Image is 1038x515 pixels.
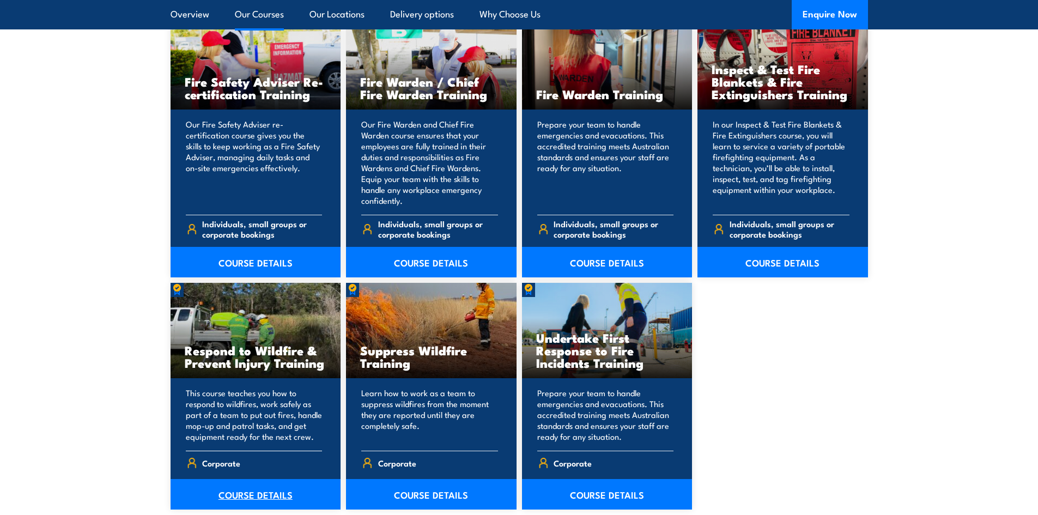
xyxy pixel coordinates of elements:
p: Our Fire Safety Adviser re-certification course gives you the skills to keep working as a Fire Sa... [186,119,323,206]
p: Prepare your team to handle emergencies and evacuations. This accredited training meets Australia... [537,387,674,442]
span: Individuals, small groups or corporate bookings [730,219,849,239]
a: COURSE DETAILS [171,479,341,510]
p: Learn how to work as a team to suppress wildfires from the moment they are reported until they ar... [361,387,498,442]
h3: Suppress Wildfire Training [360,344,502,369]
p: Our Fire Warden and Chief Fire Warden course ensures that your employees are fully trained in the... [361,119,498,206]
a: COURSE DETAILS [346,247,517,277]
a: COURSE DETAILS [522,247,693,277]
a: COURSE DETAILS [522,479,693,510]
h3: Inspect & Test Fire Blankets & Fire Extinguishers Training [712,63,854,100]
h3: Respond to Wildfire & Prevent Injury Training [185,344,327,369]
span: Corporate [202,455,240,471]
span: Individuals, small groups or corporate bookings [202,219,322,239]
h3: Fire Warden / Chief Fire Warden Training [360,75,502,100]
a: COURSE DETAILS [697,247,868,277]
a: COURSE DETAILS [171,247,341,277]
span: Corporate [554,455,592,471]
h3: Undertake First Response to Fire Incidents Training [536,331,678,369]
p: Prepare your team to handle emergencies and evacuations. This accredited training meets Australia... [537,119,674,206]
p: This course teaches you how to respond to wildfires, work safely as part of a team to put out fir... [186,387,323,442]
h3: Fire Safety Adviser Re-certification Training [185,75,327,100]
span: Individuals, small groups or corporate bookings [554,219,673,239]
p: In our Inspect & Test Fire Blankets & Fire Extinguishers course, you will learn to service a vari... [713,119,849,206]
a: COURSE DETAILS [346,479,517,510]
span: Corporate [378,455,416,471]
h3: Fire Warden Training [536,88,678,100]
span: Individuals, small groups or corporate bookings [378,219,498,239]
